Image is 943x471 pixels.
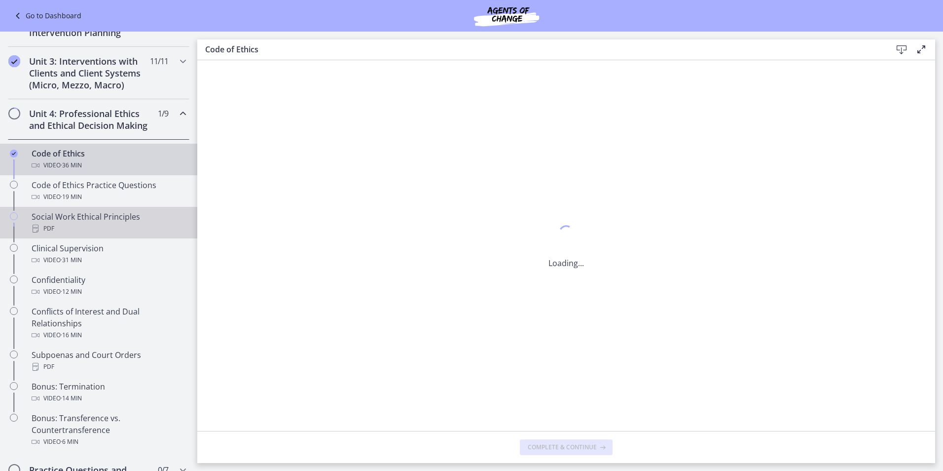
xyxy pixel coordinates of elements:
div: Subpoenas and Court Orders [32,349,185,373]
div: Conflicts of Interest and Dual Relationships [32,306,185,341]
img: Agents of Change [447,4,566,28]
span: · 14 min [61,392,82,404]
div: Code of Ethics Practice Questions [32,179,185,203]
div: Clinical Supervision [32,242,185,266]
span: 1 / 9 [158,108,168,119]
a: Go to Dashboard [12,10,81,22]
span: · 19 min [61,191,82,203]
div: 1 [548,223,584,245]
i: Completed [8,55,20,67]
p: Loading... [548,257,584,269]
div: PDF [32,361,185,373]
div: Video [32,286,185,298]
div: Video [32,329,185,341]
h2: Unit 3: Interventions with Clients and Client Systems (Micro, Mezzo, Macro) [29,55,149,91]
div: Video [32,392,185,404]
span: Complete & continue [528,443,597,451]
div: Video [32,159,185,171]
div: Social Work Ethical Principles [32,211,185,235]
h3: Code of Ethics [205,43,876,55]
span: 11 / 11 [150,55,168,67]
span: · 31 min [61,254,82,266]
div: Code of Ethics [32,148,185,171]
i: Completed [10,150,18,157]
div: Video [32,436,185,448]
span: · 6 min [61,436,78,448]
div: Video [32,254,185,266]
h2: Unit 4: Professional Ethics and Ethical Decision Making [29,108,149,131]
span: · 16 min [61,329,82,341]
div: Bonus: Transference vs. Countertransference [32,412,185,448]
div: PDF [32,223,185,235]
span: · 12 min [61,286,82,298]
div: Confidentiality [32,274,185,298]
div: Bonus: Termination [32,381,185,404]
button: Complete & continue [520,439,613,455]
span: · 36 min [61,159,82,171]
div: Video [32,191,185,203]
